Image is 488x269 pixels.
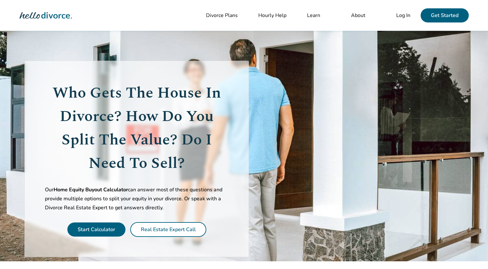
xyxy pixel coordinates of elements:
a: Aboutkeyboard_arrow_down [341,8,386,22]
span: Home Equity Buyout Calculator [54,186,128,193]
p: Our can answer most of these questions and provide multiple options to split your equity in your ... [45,185,228,212]
span: keyboard_arrow_down [369,12,376,19]
a: Real Estate Expert Call [141,226,196,233]
span: keyboard_arrow_down [324,12,330,19]
a: Log In [386,8,421,22]
a: Get Started [421,8,469,22]
a: Divorce Plans [196,8,248,22]
a: Start Calculator [78,226,115,233]
h1: Who Gets The House In Divorce? How Do You Split The Value? Do I Need To Sell? [45,81,228,175]
span: search [183,12,191,19]
a: Learnkeyboard_arrow_down [297,8,341,22]
a: Hourly Help [248,8,297,22]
